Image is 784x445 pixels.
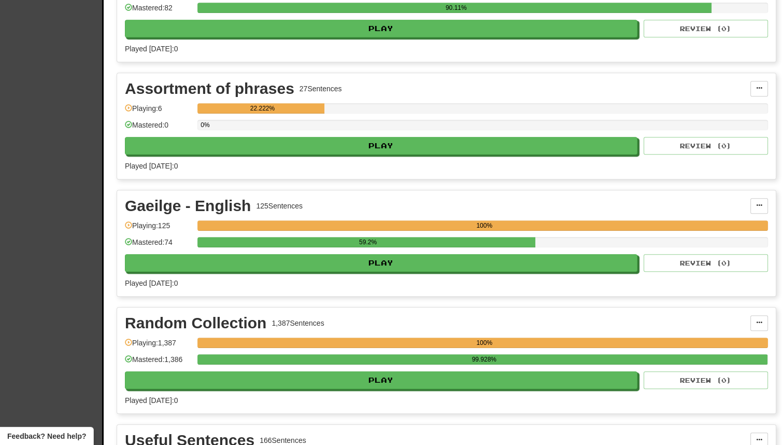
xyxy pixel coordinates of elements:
[272,318,324,328] div: 1,387 Sentences
[644,254,768,272] button: Review (0)
[201,103,324,114] div: 22.222%
[125,354,192,371] div: Mastered: 1,386
[125,371,637,389] button: Play
[125,198,251,214] div: Gaeilge - English
[256,201,303,211] div: 125 Sentences
[125,254,637,272] button: Play
[300,84,342,94] div: 27 Sentences
[125,137,637,155] button: Play
[644,137,768,155] button: Review (0)
[201,237,535,247] div: 59.2%
[201,338,768,348] div: 100%
[125,120,192,137] div: Mastered: 0
[125,162,178,170] span: Played [DATE]: 0
[125,396,178,405] span: Played [DATE]: 0
[125,279,178,287] span: Played [DATE]: 0
[201,354,767,365] div: 99.928%
[125,81,294,96] div: Assortment of phrases
[125,45,178,53] span: Played [DATE]: 0
[201,3,711,13] div: 90.11%
[201,220,768,231] div: 100%
[125,3,192,20] div: Mastered: 82
[125,20,637,37] button: Play
[644,371,768,389] button: Review (0)
[125,103,192,120] div: Playing: 6
[125,338,192,355] div: Playing: 1,387
[644,20,768,37] button: Review (0)
[125,237,192,254] div: Mastered: 74
[125,220,192,238] div: Playing: 125
[125,315,266,331] div: Random Collection
[7,431,86,441] span: Open feedback widget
